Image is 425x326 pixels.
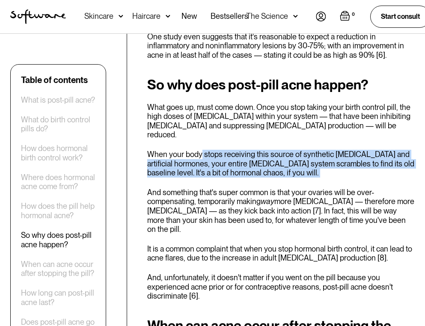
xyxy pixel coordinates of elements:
[293,12,298,21] img: arrow down
[340,11,357,23] a: Open empty cart
[21,289,95,307] a: How long can post-pill acne last?
[147,103,415,139] p: What goes up, must come down. Once you stop taking your birth control pill, the high doses of [ME...
[350,11,357,18] div: 0
[21,95,95,105] a: What is post-pill acne?
[147,244,415,263] p: It is a common complaint that when you stop hormonal birth control, it can lead to acne flares, d...
[10,9,66,24] a: home
[84,12,113,21] div: Skincare
[21,202,95,220] a: How does the pill help hormonal acne?
[132,12,160,21] div: Haircare
[21,144,95,163] a: How does hormonal birth control work?
[147,188,415,234] p: And something that's super common is that your ovaries will be over-compensating, temporarily mak...
[10,9,66,24] img: Software Logo
[147,150,415,178] p: When your body stops receiving this source of synthetic [MEDICAL_DATA] and artificial hormones, y...
[166,12,170,21] img: arrow down
[246,12,288,21] div: The Science
[21,260,95,278] a: When can acne occur after stopping the pill?
[119,12,123,21] img: arrow down
[261,197,274,206] em: way
[21,75,88,85] div: Table of contents
[147,77,415,92] h2: So why does post-pill acne happen?
[147,32,415,60] p: One study even suggests that it's reasonable to expect a reduction in inflammatory and noninflamm...
[147,273,415,301] p: And, unfortunately, it doesn't matter if you went on the pill because you experienced acne prior ...
[21,115,95,133] a: What do birth control pills do?
[21,173,95,191] a: Where does hormonal acne come from?
[21,231,95,249] a: So why does post-pill acne happen?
